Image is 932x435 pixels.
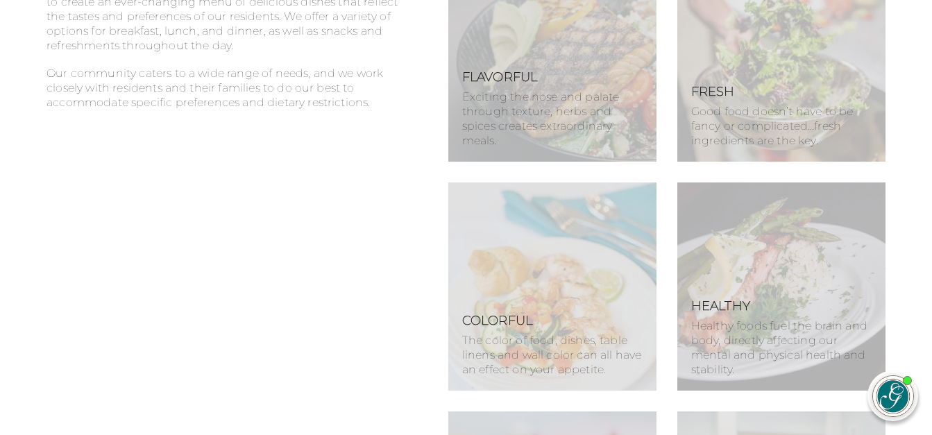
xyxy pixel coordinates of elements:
h3: Flavorful [448,70,656,91]
h3: Colorful [448,314,656,334]
p: Our community caters to a wide range of needs, and we work closely with residents and their famil... [46,67,407,110]
img: avatar [873,376,913,416]
p: The color of food, dishes, table linens and wall color can all have an effect on your appetite. [448,334,656,391]
iframe: iframe [657,62,918,357]
p: Exciting the nose and palate through texture, herbs and spices creates extraordinary meals. [448,90,656,162]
